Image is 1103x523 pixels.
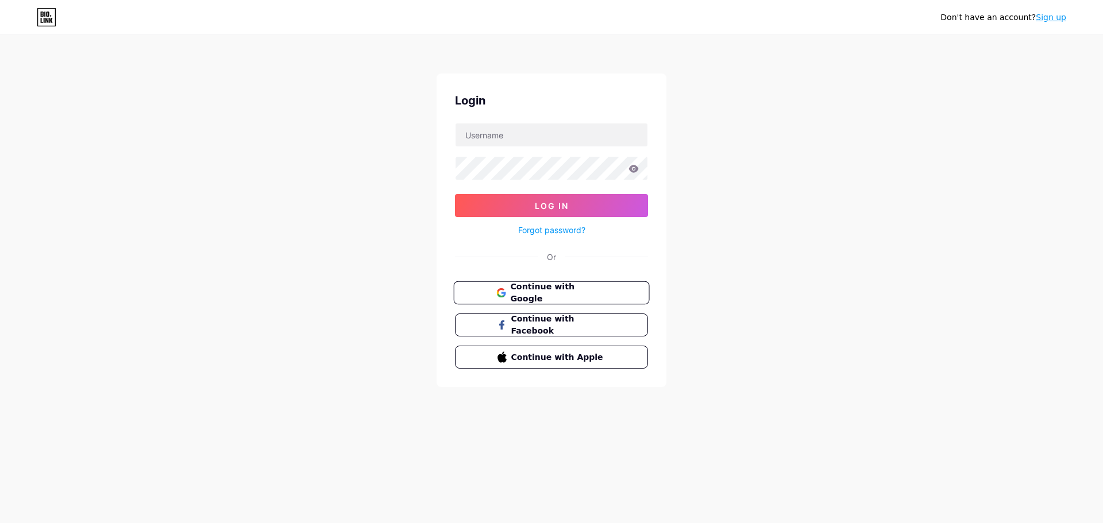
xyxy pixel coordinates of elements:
div: Or [547,251,556,263]
a: Sign up [1036,13,1066,22]
span: Continue with Apple [511,351,606,363]
button: Log In [455,194,648,217]
button: Continue with Google [453,281,649,305]
input: Username [456,123,647,146]
div: Don't have an account? [940,11,1066,24]
button: Continue with Apple [455,346,648,369]
span: Log In [535,201,569,211]
div: Login [455,92,648,109]
span: Continue with Google [510,281,606,305]
a: Continue with Google [455,281,648,304]
a: Forgot password? [518,224,585,236]
span: Continue with Facebook [511,313,606,337]
button: Continue with Facebook [455,313,648,336]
